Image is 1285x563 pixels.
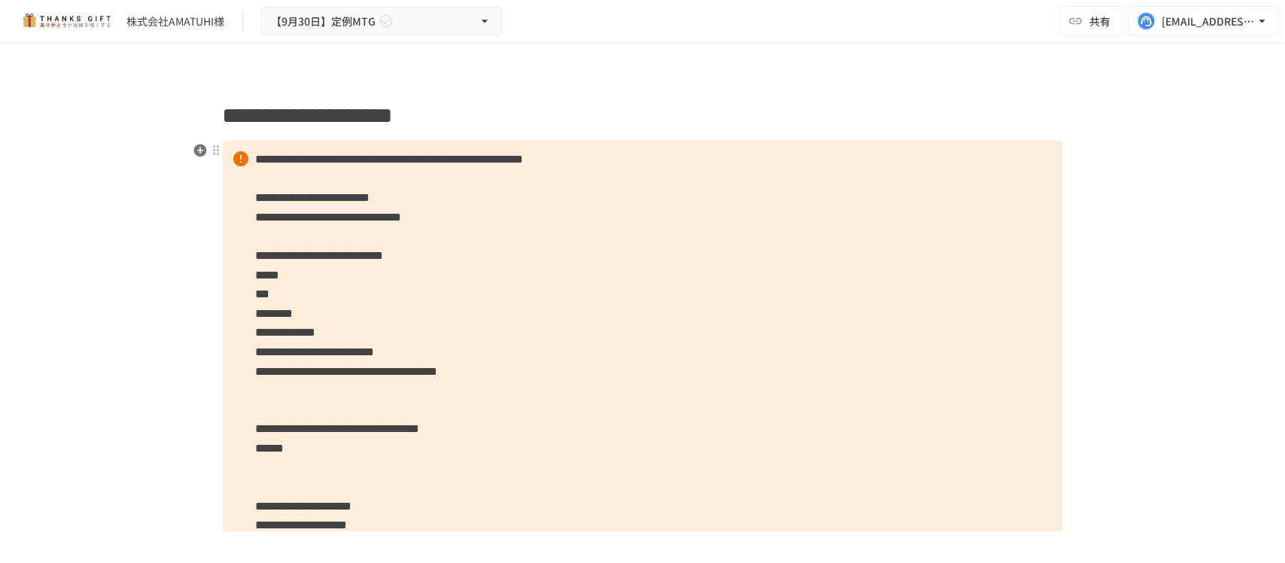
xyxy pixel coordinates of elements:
div: 株式会社AMATUHI様 [126,14,224,29]
button: [EMAIL_ADDRESS][DOMAIN_NAME] [1128,6,1279,36]
span: 【9月30日】定例MTG [271,12,376,31]
div: [EMAIL_ADDRESS][DOMAIN_NAME] [1162,12,1255,31]
button: 共有 [1059,6,1122,36]
span: 共有 [1089,13,1110,29]
img: mMP1OxWUAhQbsRWCurg7vIHe5HqDpP7qZo7fRoNLXQh [18,9,114,33]
button: 【9月30日】定例MTG [261,7,502,36]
